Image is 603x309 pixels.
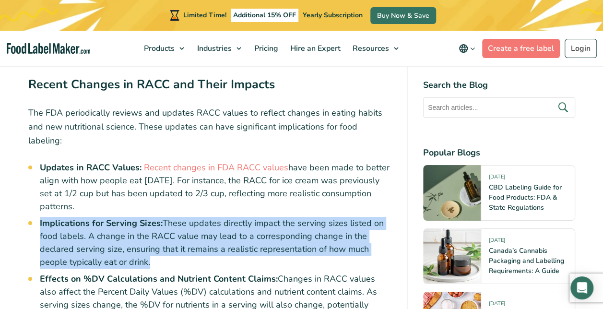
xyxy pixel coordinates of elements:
a: Buy Now & Save [370,7,436,24]
strong: Effects on %DV Calculations and Nutrient Content Claims: [40,273,278,285]
a: Recent changes in FDA RACC values [144,162,288,173]
p: The FDA periodically reviews and updates RACC values to reflect changes in eating habits and new ... [28,106,392,147]
a: Products [138,31,189,66]
span: Products [141,43,176,54]
span: Pricing [251,43,279,54]
a: CBD Labeling Guide for Food Products: FDA & State Regulations [489,183,562,212]
span: Hire an Expert [287,43,342,54]
a: Hire an Expert [284,31,344,66]
span: Yearly Subscription [303,11,363,20]
span: [DATE] [489,173,505,184]
li: These updates directly impact the serving sizes listed on food labels. A change in the RACC value... [40,217,392,269]
h4: Search the Blog [423,79,575,92]
strong: Implications for Serving Sizes: [40,217,163,229]
span: Additional 15% OFF [231,9,298,22]
div: Open Intercom Messenger [570,276,593,299]
input: Search articles... [423,97,575,118]
a: Create a free label [482,39,560,58]
span: [DATE] [489,237,505,248]
a: Login [565,39,597,58]
strong: Recent Changes in RACC and Their Impacts [28,76,275,93]
li: have been made to better align with how people eat [DATE]. For instance, the RACC for ice cream w... [40,161,392,213]
a: Industries [191,31,246,66]
a: Pricing [248,31,282,66]
h4: Popular Blogs [423,146,575,159]
span: Limited Time! [183,11,226,20]
a: Canada’s Cannabis Packaging and Labelling Requirements: A Guide [489,246,564,275]
a: Resources [347,31,403,66]
strong: Updates in RACC Values: [40,162,142,173]
span: Industries [194,43,233,54]
span: Resources [350,43,390,54]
